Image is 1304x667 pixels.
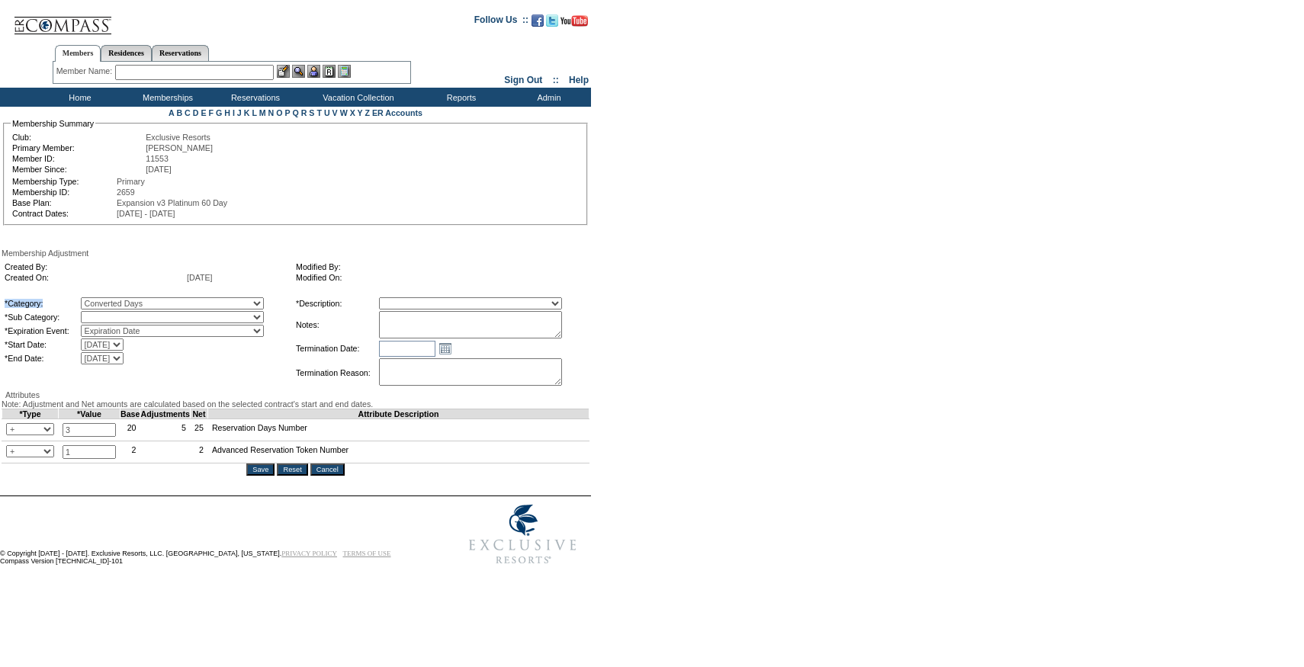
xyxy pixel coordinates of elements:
[216,108,222,117] a: G
[268,108,275,117] a: N
[117,177,145,186] span: Primary
[454,496,591,572] img: Exclusive Resorts
[140,419,191,441] td: 5
[169,108,174,117] a: A
[560,19,588,28] a: Subscribe to our YouTube Channel
[309,108,314,117] a: S
[117,209,175,218] span: [DATE] - [DATE]
[120,441,140,463] td: 2
[560,15,588,27] img: Subscribe to our YouTube Channel
[285,108,291,117] a: P
[11,119,95,128] legend: Membership Summary
[146,154,169,163] span: 11553
[365,108,370,117] a: Z
[12,188,115,197] td: Membership ID:
[307,65,320,78] img: Impersonate
[340,108,348,117] a: W
[5,338,79,351] td: *Start Date:
[59,409,120,419] td: *Value
[12,133,144,142] td: Club:
[310,463,345,476] input: Cancel
[553,75,559,85] span: ::
[246,463,275,476] input: Save
[316,108,322,117] a: T
[55,45,101,62] a: Members
[358,108,363,117] a: Y
[210,88,297,107] td: Reservations
[277,463,307,476] input: Reset
[120,409,140,419] td: Base
[296,358,377,387] td: Termination Reason:
[546,19,558,28] a: Follow us on Twitter
[372,108,422,117] a: ER Accounts
[101,45,152,61] a: Residences
[12,177,115,186] td: Membership Type:
[281,550,337,557] a: PRIVACY POLICY
[146,165,172,174] span: [DATE]
[5,273,185,282] td: Created On:
[146,143,213,152] span: [PERSON_NAME]
[324,108,330,117] a: U
[2,399,589,409] div: Note: Adjustment and Net amounts are calculated based on the selected contract's start and end da...
[244,108,250,117] a: K
[12,209,115,218] td: Contract Dates:
[191,409,208,419] td: Net
[259,108,266,117] a: M
[224,108,230,117] a: H
[546,14,558,27] img: Follow us on Twitter
[152,45,209,61] a: Reservations
[5,352,79,364] td: *End Date:
[332,108,338,117] a: V
[343,550,391,557] a: TERMS OF USE
[191,441,208,463] td: 2
[34,88,122,107] td: Home
[56,65,115,78] div: Member Name:
[207,409,589,419] td: Attribute Description
[416,88,503,107] td: Reports
[5,325,79,337] td: *Expiration Event:
[296,262,581,271] td: Modified By:
[117,188,135,197] span: 2659
[12,198,115,207] td: Base Plan:
[504,75,542,85] a: Sign Out
[338,65,351,78] img: b_calculator.gif
[207,441,589,463] td: Advanced Reservation Token Number
[437,340,454,357] a: Open the calendar popup.
[120,419,140,441] td: 20
[296,340,377,357] td: Termination Date:
[296,311,377,338] td: Notes:
[2,409,59,419] td: *Type
[5,297,79,309] td: *Category:
[301,108,307,117] a: R
[12,143,144,152] td: Primary Member:
[350,108,355,117] a: X
[323,65,336,78] img: Reservations
[474,13,528,31] td: Follow Us ::
[12,154,144,163] td: Member ID:
[122,88,210,107] td: Memberships
[193,108,199,117] a: D
[292,65,305,78] img: View
[252,108,256,117] a: L
[5,262,185,271] td: Created By:
[532,19,544,28] a: Become our fan on Facebook
[277,65,290,78] img: b_edit.gif
[191,419,208,441] td: 25
[146,133,210,142] span: Exclusive Resorts
[503,88,591,107] td: Admin
[296,297,377,309] td: *Description:
[187,273,213,282] span: [DATE]
[569,75,589,85] a: Help
[5,311,79,323] td: *Sub Category:
[296,273,581,282] td: Modified On:
[176,108,182,117] a: B
[207,419,589,441] td: Reservation Days Number
[276,108,282,117] a: O
[12,165,144,174] td: Member Since:
[208,108,214,117] a: F
[13,4,112,35] img: Compass Home
[140,409,191,419] td: Adjustments
[297,88,416,107] td: Vacation Collection
[185,108,191,117] a: C
[237,108,242,117] a: J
